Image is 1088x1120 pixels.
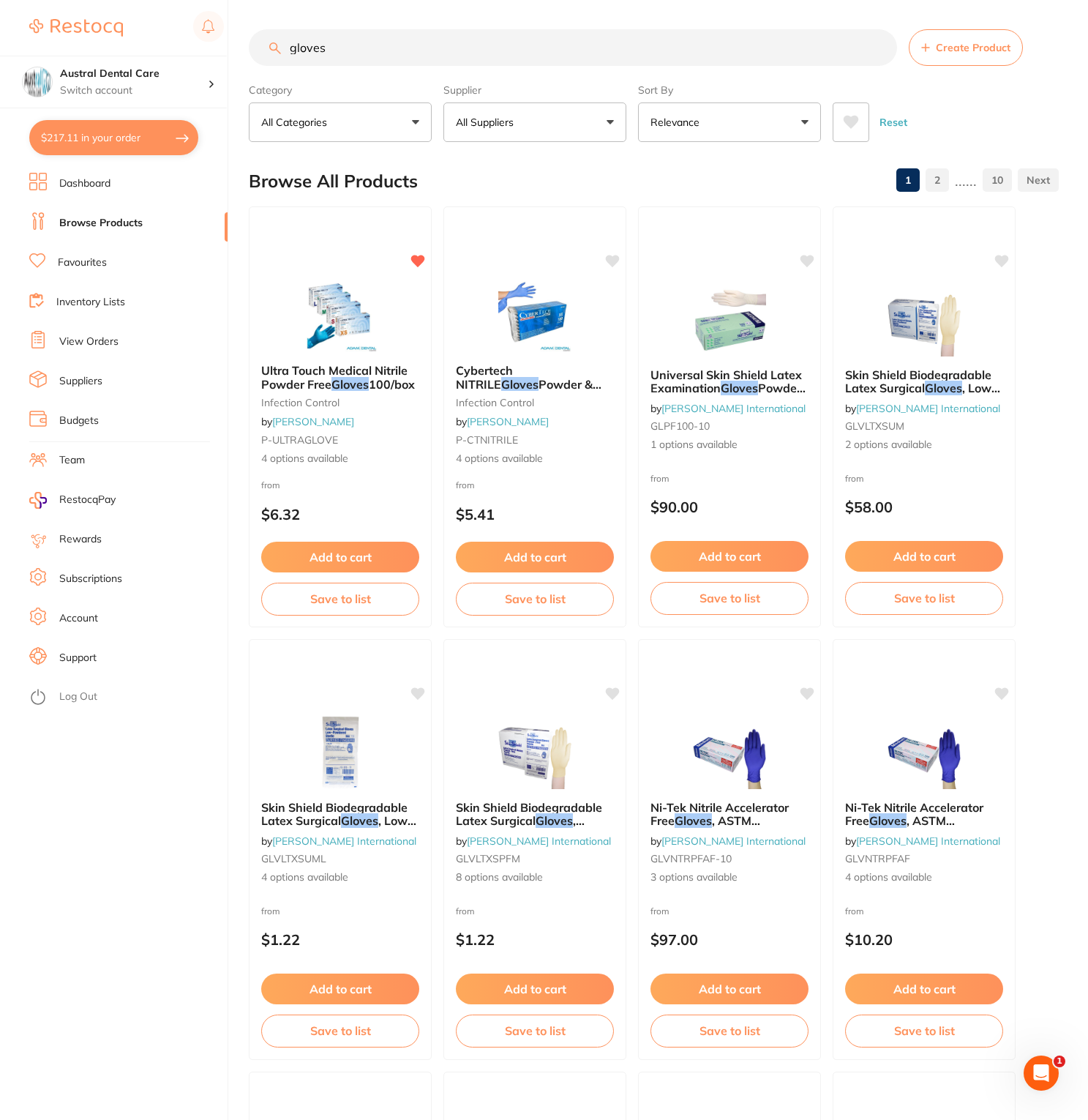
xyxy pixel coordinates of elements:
a: Account [59,611,98,626]
button: Save to list [650,1015,809,1047]
h2: Browse All Products [249,171,418,192]
span: P-ULTRAGLOVE [261,433,338,447]
span: GLVNTRPFAF [845,852,910,865]
button: Save to list [261,583,419,615]
img: Skin Shield Biodegradable Latex Surgical Gloves, Low Powder, Sterile, Pair [293,716,388,789]
a: Rewards [59,532,102,547]
span: 1 options available [650,438,809,452]
a: [PERSON_NAME] International [856,402,1000,415]
a: [PERSON_NAME] International [661,402,806,415]
span: Ni-Tek Nitrile Accelerator Free [845,800,983,828]
img: Ultra Touch Medical Nitrile Powder Free Gloves 100/box [293,279,388,352]
em: Gloves [331,377,369,392]
span: from [650,473,669,484]
label: Supplier [443,83,626,97]
p: $1.22 [456,931,614,948]
b: Universal Skin Shield Latex Examination Gloves Powder Free AS/NZ Biodegradable Polymer Coated Tex... [650,368,809,395]
a: [PERSON_NAME] International [661,835,806,848]
span: by [845,402,1000,415]
img: RestocqPay [29,492,47,509]
p: Relevance [650,115,705,130]
span: GLPF100-10 [650,419,710,433]
b: Cybertech NITRILE Gloves Powder & Latex Free 100/pk [456,364,614,391]
button: Create Product [909,29,1023,66]
span: from [261,479,280,490]
a: Budgets [59,414,99,428]
span: 2 options available [845,438,1003,452]
a: 10 [983,165,1012,195]
span: Skin Shield Biodegradable Latex Surgical [456,800,602,828]
h4: Austral Dental Care [60,67,208,81]
a: [PERSON_NAME] International [856,835,1000,848]
label: Sort By [638,83,821,97]
p: $6.32 [261,506,419,523]
span: Skin Shield Biodegradable Latex Surgical [261,800,408,828]
span: 3 options available [650,870,809,885]
a: [PERSON_NAME] [272,415,354,428]
a: 2 [926,165,949,195]
span: , Low Powder, Sterile, Pair [261,813,416,841]
span: 4 options available [845,870,1003,885]
iframe: Intercom live chat [1024,1056,1059,1091]
span: Universal Skin Shield Latex Examination [650,367,802,395]
span: from [650,906,669,916]
img: Restocq Logo [29,19,123,37]
a: [PERSON_NAME] International [272,835,416,848]
button: Save to list [456,583,614,615]
a: Favourites [58,255,107,270]
span: from [456,906,475,916]
a: Team [59,453,85,468]
a: View Orders [59,335,119,349]
button: Add to cart [456,974,614,1004]
span: GLVLTXSUM [845,419,904,433]
span: , Low Powder, Sterile, Box [845,381,1000,408]
b: Ni-Tek Nitrile Accelerator Free Gloves, ASTM Standards, Powder Free, EN374, Blueple Colour, Carton [650,801,809,828]
button: Log Out [29,686,223,709]
button: Add to cart [845,974,1003,1004]
p: $97.00 [650,931,809,948]
span: Skin Shield Biodegradable Latex Surgical [845,367,991,395]
em: Gloves [925,381,962,395]
img: Skin Shield Biodegradable Latex Surgical Gloves, Low Powder, Sterile, Box [877,283,972,356]
span: from [456,479,475,490]
button: Add to cart [845,541,1003,572]
em: Gloves [721,381,758,395]
span: by [650,402,806,415]
button: Add to cart [650,974,809,1004]
span: GLVLTXSUML [261,852,326,865]
span: 8 options available [456,870,614,885]
span: by [456,415,549,428]
p: All Categories [261,115,333,130]
span: 4 options available [261,870,419,885]
input: Search Products [249,29,897,66]
button: $217.11 in your order [29,120,198,155]
p: Switch account [60,83,208,98]
b: Skin Shield Biodegradable Latex Surgical Gloves, Low Powder, Sterile, Box [845,368,1003,395]
b: Skin Shield Biodegradable Latex Surgical Gloves, Powder Free, Sterile, Pair [456,801,614,828]
img: Ni-Tek Nitrile Accelerator Free Gloves, ASTM Standards, Powder Free, EN374, Blueple Colour, Carton [682,716,777,789]
b: Ultra Touch Medical Nitrile Powder Free Gloves 100/box [261,364,419,391]
img: Ni-Tek Nitrile Accelerator Free Gloves, ASTM Standards, Powder Free, EN374, Blueple Colour, Box [877,716,972,789]
p: All Suppliers [456,115,519,130]
span: Create Product [936,42,1010,53]
span: by [845,835,1000,848]
button: Add to cart [261,974,419,1004]
span: Ultra Touch Medical Nitrile Powder Free [261,363,408,391]
span: P-CTNITRILE [456,433,518,447]
small: infection control [261,397,419,408]
button: Add to cart [261,542,419,572]
em: Gloves [675,813,712,828]
a: Restocq Logo [29,11,123,45]
a: Inventory Lists [56,295,125,310]
span: , ASTM Standards, Powder Free, EN374, Blueple Colour, Carton [650,813,788,868]
span: by [650,835,806,848]
img: Austral Dental Care [23,67,52,97]
span: by [261,415,354,428]
button: Add to cart [650,541,809,572]
em: Gloves [869,813,907,828]
span: , ASTM Standards, Powder Free, EN374, Blueple Colour, Box [845,813,996,855]
p: $90.00 [650,499,809,515]
span: by [456,835,611,848]
a: Dashboard [59,176,110,191]
a: [PERSON_NAME] International [467,835,611,848]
